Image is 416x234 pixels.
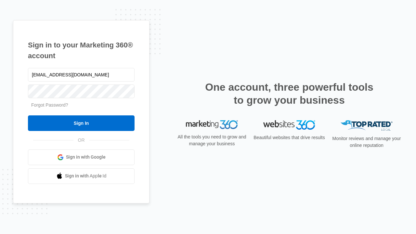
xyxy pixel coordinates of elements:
[330,135,403,149] p: Monitor reviews and manage your online reputation
[65,173,107,179] span: Sign in with Apple Id
[66,154,106,161] span: Sign in with Google
[28,168,135,184] a: Sign in with Apple Id
[28,40,135,61] h1: Sign in to your Marketing 360® account
[341,120,393,131] img: Top Rated Local
[175,134,248,147] p: All the tools you need to grow and manage your business
[28,149,135,165] a: Sign in with Google
[31,102,68,108] a: Forgot Password?
[28,68,135,82] input: Email
[73,137,89,144] span: OR
[253,134,326,141] p: Beautiful websites that drive results
[203,81,375,107] h2: One account, three powerful tools to grow your business
[28,115,135,131] input: Sign In
[186,120,238,129] img: Marketing 360
[263,120,315,130] img: Websites 360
